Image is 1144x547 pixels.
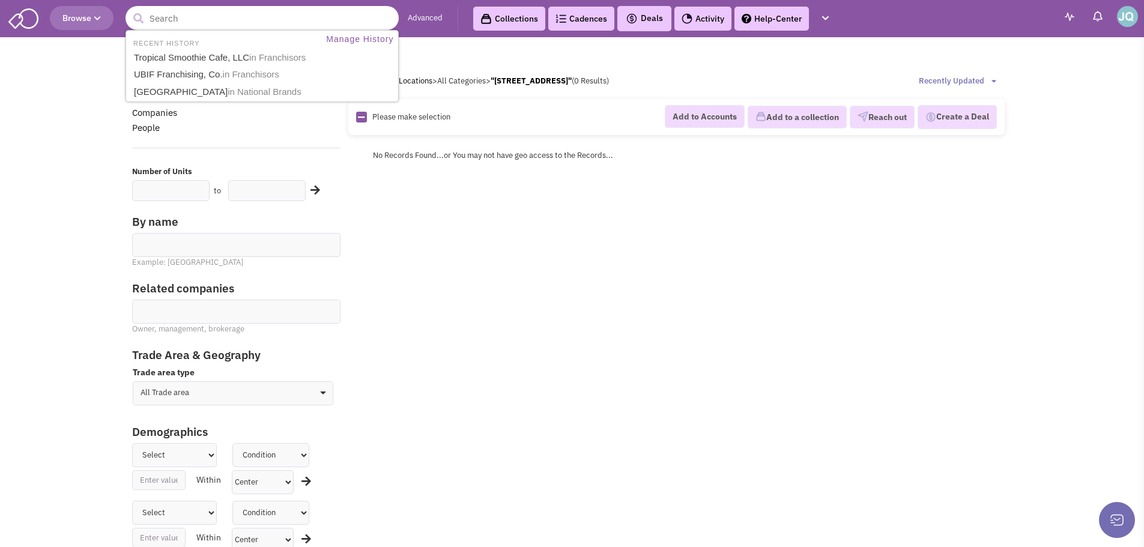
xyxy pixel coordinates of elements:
div: Search Nearby [301,474,317,489]
a: Manage History [323,32,397,47]
button: Browse [50,6,113,30]
label: Trade area type [133,366,333,378]
img: Rectangle.png [356,112,367,122]
a: Collections [473,7,545,31]
a: Cadences [548,7,614,31]
button: Create a Deal [918,105,997,129]
span: > [432,76,437,86]
img: Joe Quinn [1117,6,1138,27]
label: Related companies [132,280,340,297]
input: Search [126,6,399,30]
img: Activity.png [682,13,692,24]
b: "[STREET_ADDRESS]" [491,76,572,86]
label: By name [132,214,340,230]
span: in National Brands [228,86,301,97]
a: Companies [132,107,177,118]
span: Deals [626,13,663,23]
img: icon-deals.svg [626,11,638,26]
button: Add to Accounts [665,105,745,128]
a: Locations [132,92,171,103]
button: Deals [622,11,667,26]
span: No Records Found...or You may not have geo access to the Records... [373,150,613,160]
img: Cadences_logo.png [555,14,566,23]
a: [GEOGRAPHIC_DATA]in National Brands [130,84,396,100]
button: Add to a collection [748,106,847,128]
span: Example: [GEOGRAPHIC_DATA] [132,257,243,267]
a: Tropical Smoothie Cafe, LLCin Franchisors [130,50,396,66]
img: icon-collection-lavender-black.svg [480,13,492,25]
button: Reach out [850,106,915,128]
label: Demographics [132,424,317,440]
img: VectorPaper_Plane.png [858,111,868,122]
img: SmartAdmin [8,6,38,29]
div: Search Nearby [303,183,321,198]
a: Help-Center [734,7,809,31]
div: Within [193,470,224,490]
a: UBIF Franchising, Co.in Franchisors [130,67,396,83]
img: icon-collection-lavender.png [755,111,766,122]
span: > [486,76,491,86]
img: Deal-Dollar.png [925,110,936,124]
img: help.png [742,14,751,23]
span: in Franchisors [249,52,306,62]
a: Activity [674,7,731,31]
span: Please make selection [372,112,450,122]
a: Advanced [408,13,443,24]
div: Search Nearby [301,531,317,547]
label: Number of Units [132,166,340,178]
span: Owner, management, brokerage [132,324,244,334]
label: Trade Area & Geography [124,347,348,363]
span: All Categories (0 Results) [437,76,609,86]
span: in Franchisors [223,69,279,79]
label: to [214,186,221,197]
a: People [132,122,160,133]
li: RECENT HISTORY [127,36,203,49]
input: Enter value [132,470,186,490]
span: Browse [62,13,101,23]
